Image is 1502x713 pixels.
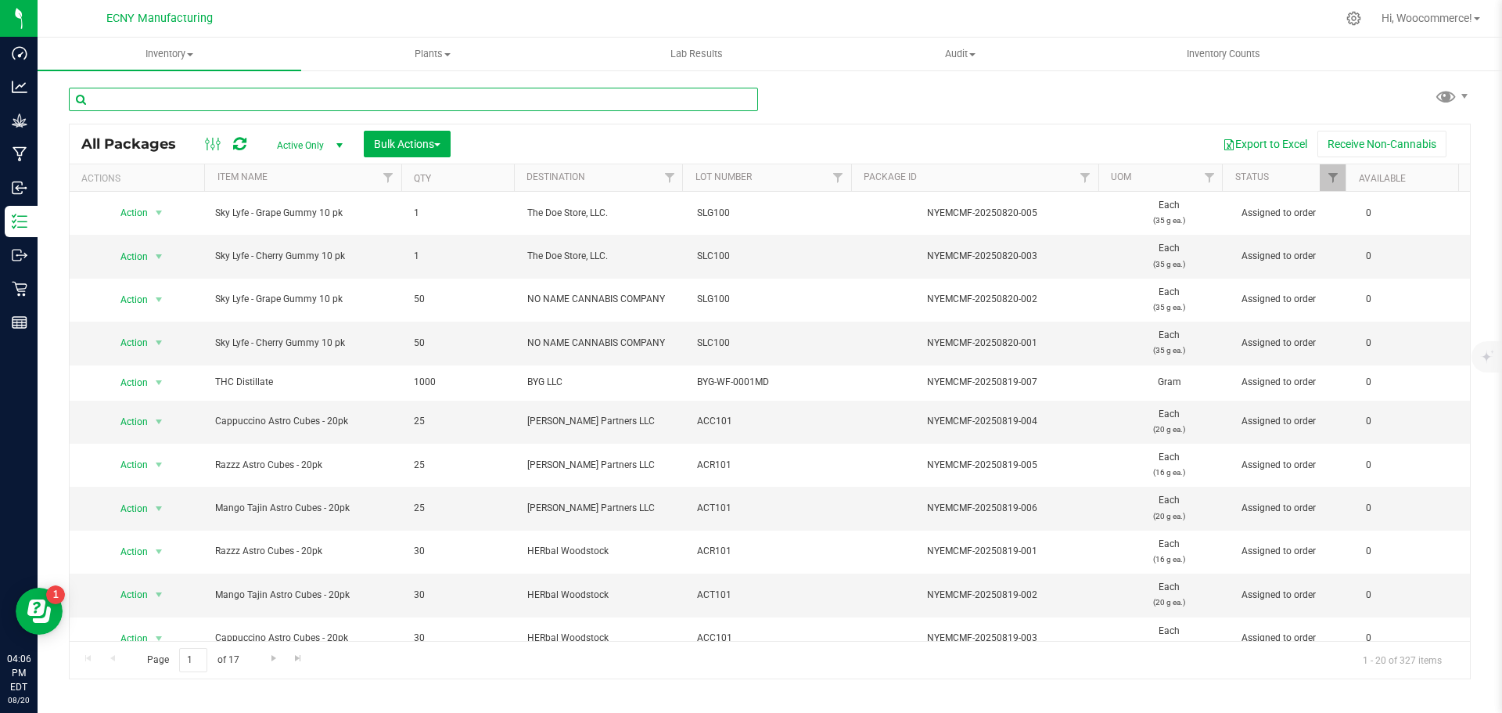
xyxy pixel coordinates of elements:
span: Each [1116,493,1222,523]
span: ACT101 [697,588,848,603]
span: select [149,584,169,606]
span: ACR101 [697,544,848,559]
span: 0 [1366,206,1461,221]
inline-svg: Inbound [12,180,27,196]
p: (16 g ea.) [1116,552,1222,567]
p: (20 g ea.) [1116,509,1222,524]
span: Each [1116,241,1222,271]
div: NYEMCMF-20250819-006 [855,501,1109,516]
span: Cappuccino Astro Cubes - 20pk [215,631,395,646]
p: (35 g ea.) [1116,213,1222,228]
a: Filter [1320,164,1346,191]
span: 0 [1366,292,1461,307]
span: 0 [1366,458,1461,473]
span: The Doe Store, LLC. [527,206,678,221]
p: (16 g ea.) [1116,465,1222,480]
span: THC Distillate [215,375,395,390]
inline-svg: Analytics [12,79,27,95]
span: Assigned to order [1241,414,1347,429]
a: Available [1359,173,1406,184]
a: Filter [1196,164,1222,191]
span: Assigned to order [1241,544,1347,559]
span: HERbal Woodstock [527,588,678,603]
inline-svg: Inventory [12,214,27,229]
span: 25 [414,414,508,429]
div: NYEMCMF-20250819-004 [855,414,1109,429]
span: 50 [414,292,508,307]
span: SLC100 [697,249,848,264]
a: Lot Number [695,171,752,182]
span: NO NAME CANNABIS COMPANY [527,292,678,307]
span: ACC101 [697,631,848,646]
span: BYG LLC [527,375,678,390]
span: Each [1116,328,1222,358]
span: 0 [1366,501,1461,516]
span: Assigned to order [1241,206,1347,221]
button: Receive Non-Cannabis [1317,131,1446,157]
span: Each [1116,198,1222,228]
div: NYEMCMF-20250820-003 [855,249,1109,264]
span: select [149,411,169,433]
span: Assigned to order [1241,631,1347,646]
iframe: Resource center [16,588,63,635]
span: Action [106,202,149,224]
span: Each [1116,624,1222,654]
span: Each [1116,450,1222,480]
inline-svg: Reports [12,315,27,330]
inline-svg: Dashboard [12,45,27,61]
span: select [149,541,169,563]
a: Inventory [38,38,301,70]
span: select [149,498,169,520]
span: 50 [414,336,508,351]
span: Action [106,454,149,476]
inline-svg: Outbound [12,247,27,263]
span: Each [1116,285,1222,315]
span: select [149,628,169,650]
button: Bulk Actions [364,131,451,157]
div: Actions [81,173,199,184]
span: 1 [414,206,508,221]
a: Inventory Counts [1092,38,1356,70]
div: NYEMCMF-20250819-002 [855,588,1109,603]
span: 25 [414,458,508,473]
a: Destination [526,171,585,182]
p: (35 g ea.) [1116,300,1222,315]
span: ACC101 [697,414,848,429]
inline-svg: Manufacturing [12,146,27,162]
input: Search Package ID, Item Name, SKU, Lot or Part Number... [69,88,758,111]
span: HERbal Woodstock [527,544,678,559]
span: Gram [1116,375,1222,390]
span: 30 [414,588,508,603]
span: Action [106,411,149,433]
span: Assigned to order [1241,375,1347,390]
span: ECNY Manufacturing [106,12,213,25]
span: BYG-WF-0001MD [697,375,848,390]
span: SLG100 [697,292,848,307]
span: Lab Results [649,47,744,61]
span: 30 [414,544,508,559]
span: Sky Lyfe - Cherry Gummy 10 pk [215,336,395,351]
span: Page of 17 [134,648,252,672]
span: Cappuccino Astro Cubes - 20pk [215,414,395,429]
a: Filter [656,164,682,191]
span: 1000 [414,375,508,390]
p: 08/20 [7,694,31,706]
span: select [149,202,169,224]
span: 30 [414,631,508,646]
div: NYEMCMF-20250820-002 [855,292,1109,307]
span: select [149,332,169,354]
span: Mango Tajin Astro Cubes - 20pk [215,501,395,516]
a: Item Name [217,171,268,182]
span: NO NAME CANNABIS COMPANY [527,336,678,351]
div: NYEMCMF-20250820-005 [855,206,1109,221]
inline-svg: Grow [12,113,27,128]
span: 0 [1366,631,1461,646]
span: Assigned to order [1241,501,1347,516]
a: Audit [828,38,1092,70]
span: SLC100 [697,336,848,351]
div: NYEMCMF-20250819-005 [855,458,1109,473]
div: NYEMCMF-20250820-001 [855,336,1109,351]
p: (20 g ea.) [1116,595,1222,610]
a: Filter [1073,164,1098,191]
div: NYEMCMF-20250819-003 [855,631,1109,646]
